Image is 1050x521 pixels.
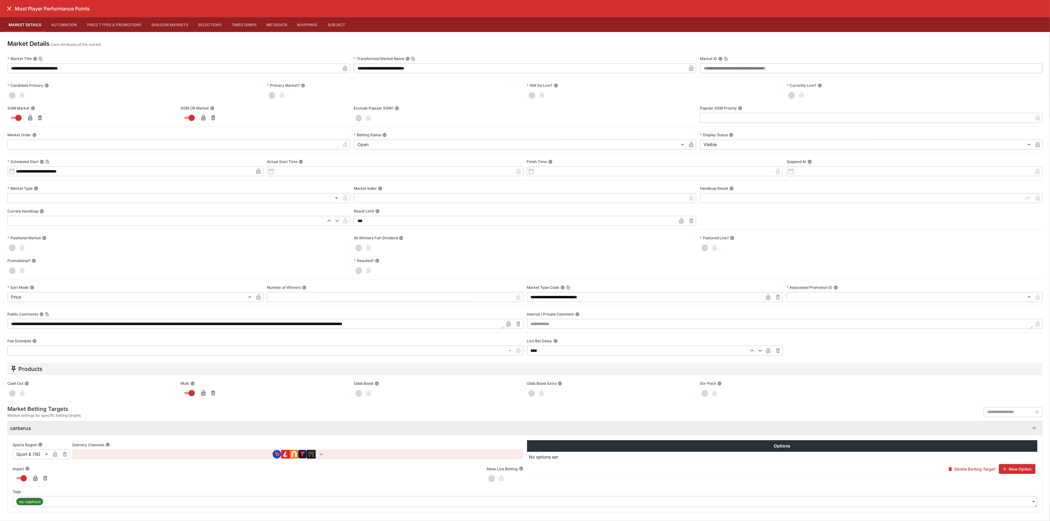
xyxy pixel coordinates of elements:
p: Market Type Code [527,285,559,290]
button: Market Order [32,133,37,137]
button: Delivery Channels [106,443,110,447]
p: SGM Market [7,105,30,111]
button: Odds Boost [375,381,379,386]
img: brand [307,450,316,459]
p: Result Limit [354,209,374,214]
span: Market settings for specific betting targets [7,412,81,419]
p: Associated Promotion ID [787,285,832,290]
p: Cash Out [7,381,23,386]
p: Import [13,466,24,471]
p: Featured Line? [700,235,729,241]
button: Copy To Clipboard [45,312,49,316]
img: brand [281,450,290,459]
p: Multi [181,381,189,386]
p: Currently Live? [787,83,816,88]
button: Copy To Clipboard [724,57,728,61]
button: Actual Start Time [299,160,303,164]
button: Sports Region [38,443,42,447]
p: Resulted? [354,258,374,263]
button: Current Handicap [40,209,44,213]
h6: cerberus [10,425,31,432]
button: Market TitleCopy To Clipboard [33,57,37,61]
button: Timestamps [227,17,262,32]
button: Market IDCopy To Clipboard [718,57,723,61]
button: Transformed Market NameCopy To Clipboard [405,57,410,61]
button: Price Types & Promotions [82,17,147,32]
button: close [4,3,15,14]
img: brand [298,450,307,459]
button: Display Status [729,133,733,137]
p: Delivery Channels [72,442,104,447]
button: New Option [999,464,1036,474]
p: Sort Mode [7,285,29,290]
button: Finish Time [548,160,553,164]
button: Cash Out [25,381,29,386]
button: Multi [190,381,195,386]
p: Core attributes of the market [51,42,101,48]
button: SGM OR Market [210,106,214,110]
p: Six-Pack [700,381,716,386]
p: Handicap Result [700,186,728,191]
p: Exclude Popular SGM? [354,105,393,111]
button: Market Details [4,17,46,32]
button: Associated Promotion ID [834,285,838,290]
p: Live Bet Delay [527,338,552,344]
button: Copy To Clipboard [38,57,43,61]
button: Handicap Result [729,186,734,191]
img: brand [273,450,281,459]
button: Six-Pack [717,381,722,386]
p: Transformed Market Name [354,56,404,61]
p: Allow Live Betting [487,466,518,471]
p: Scheduled Start [7,159,38,164]
p: Odds Boost Extra [527,381,557,386]
p: Market Title [7,56,32,61]
button: Market Type CodeCopy To Clipboard [561,285,565,290]
button: Candidate Primary [45,83,49,88]
p: Sports Region [13,442,37,447]
p: Candidate Primary [7,83,43,88]
p: Market Index [354,186,377,191]
p: Number of Winners [267,285,301,290]
p: Tags [13,489,21,494]
button: Scheduled StartCopy To Clipboard [40,160,44,164]
button: Betting Status [382,133,387,137]
button: Fee Schedule [32,339,37,343]
p: Will Go Live? [527,83,553,88]
p: Primary Market? [267,83,300,88]
p: Positional Market [7,235,41,241]
p: All Winners Full-Dividend [354,235,398,241]
button: Result Limit [375,209,380,213]
button: SGM Market [31,106,35,110]
button: Copy To Clipboard [411,57,415,61]
button: Mappings [293,17,323,32]
p: Market Order [7,132,31,137]
button: Popular SGM Priority [738,106,742,110]
button: Copy To Clipboard [566,285,570,290]
button: Selections [193,17,227,32]
button: All Winners Full-Dividend [399,236,403,240]
button: Exclude Popular SGM? [395,106,399,110]
div: Price [7,292,254,302]
button: Odds Boost Extra [558,381,562,386]
h5: Products [18,365,42,372]
p: Betting Status [354,132,381,137]
img: brand [290,450,298,459]
p: Display Status [700,132,728,137]
p: Current Handicap [7,209,38,214]
p: Promotional? [7,258,30,263]
button: Sort Mode [30,285,34,290]
p: Finish Time [527,159,547,164]
button: Featured Line? [730,236,734,240]
p: Internal / Private Comment [527,312,574,317]
button: Live Bet Delay [553,339,558,343]
button: Number of Winners [302,285,306,290]
button: Internal / Private Comment [575,312,580,316]
p: Public Comments [7,312,38,317]
div: Sport 6 (16) [13,449,50,459]
button: Metadata [262,17,292,32]
h4: Market Details [7,40,50,48]
button: Import [25,467,30,471]
h5: Market Betting Targets [7,405,81,412]
th: Options [527,440,1037,452]
p: Popular SGM Priority [700,105,737,111]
